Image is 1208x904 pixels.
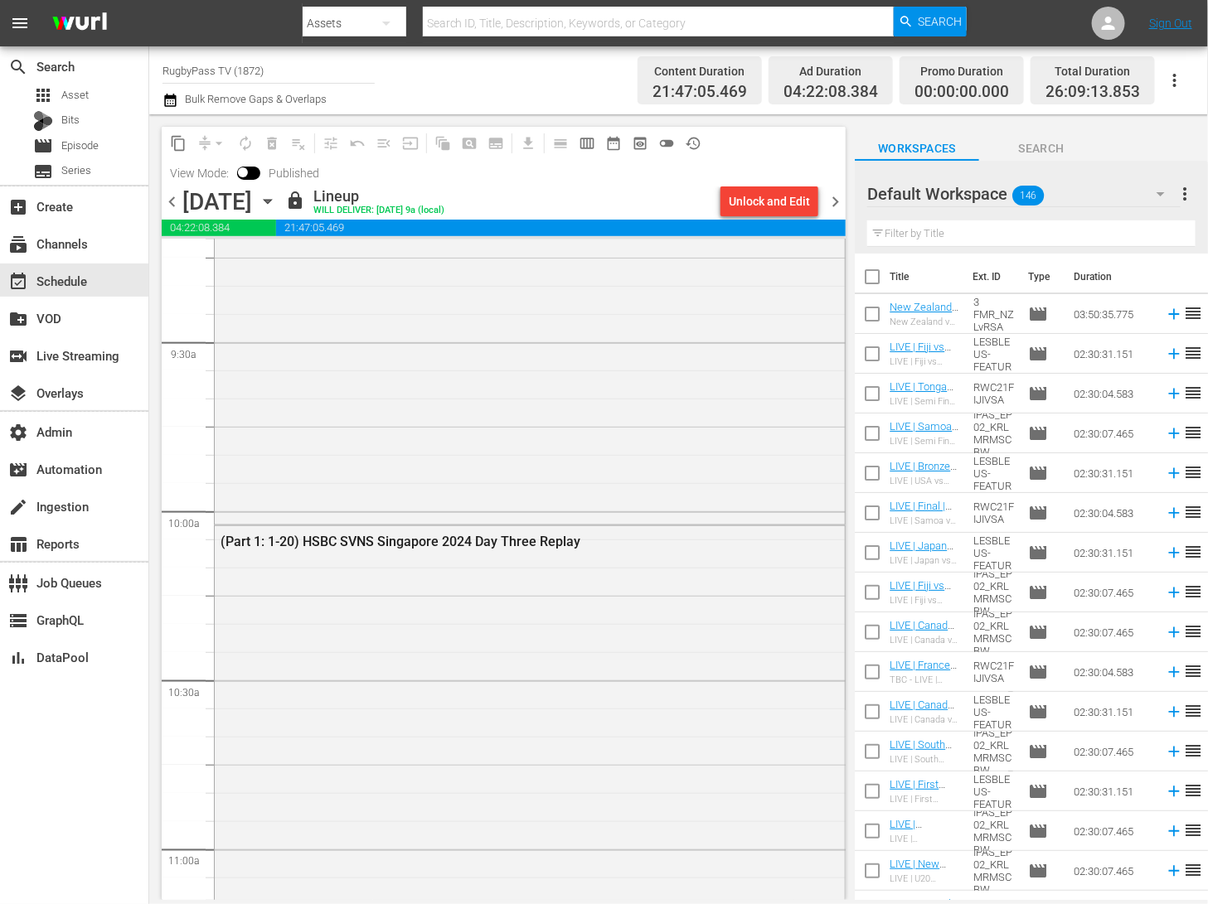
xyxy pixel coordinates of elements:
[1067,692,1158,732] td: 02:30:31.151
[979,138,1104,159] span: Search
[1013,178,1045,213] span: 146
[784,83,878,102] span: 04:22:08.384
[967,811,1021,851] td: IPAS_EP02_KRLMRMSCBW
[579,135,595,152] span: calendar_view_week_outlined
[890,659,957,708] a: LIVE | France vs England | Women's International
[162,191,182,212] span: chevron_left
[1067,573,1158,612] td: 02:30:07.465
[541,127,574,159] span: Day Calendar View
[1067,771,1158,811] td: 02:30:31.151
[8,534,28,554] span: Reports
[1183,462,1203,482] span: reorder
[8,309,28,329] span: VOD
[192,130,232,157] span: Remove Gaps & Overlaps
[259,130,285,157] span: Select an event to delete
[8,611,28,631] span: GraphQL
[61,112,80,128] span: Bits
[61,162,91,179] span: Series
[1165,464,1183,482] svg: Add to Schedule
[632,135,648,152] span: preview_outlined
[312,127,344,159] span: Customize Events
[890,555,959,566] div: LIVE | Japan vs Canada | Pacific Nations Cup
[890,341,958,390] a: LIVE | Fiji vs Canada | Semi Final | Pacific Nations Cup
[890,794,959,805] div: LIVE | First Nations & Pasifika XV vs British & Irish Lions
[1165,663,1183,681] svg: Add to Schedule
[967,851,1021,891] td: IPAS_EP02_KRLMRMSCBW
[1028,304,1048,324] span: Episode
[1028,384,1048,404] span: Episode
[1028,423,1048,443] span: Episode
[890,515,959,526] div: LIVE | Samoa vs Fiji | Pacific Nations Cup
[8,346,28,366] span: Live Streaming
[61,87,89,104] span: Asset
[1028,781,1048,801] span: Episode
[890,754,959,765] div: LIVE | South Africa vs Black Ferns XV | Women's International
[653,83,747,102] span: 21:47:05.469
[1183,781,1203,800] span: reorder
[237,167,249,178] span: Toggle to switch from Published to Draft view.
[1165,703,1183,721] svg: Add to Schedule
[1067,851,1158,891] td: 02:30:07.465
[8,497,28,517] span: Ingestion
[890,539,953,589] a: LIVE | Japan vs Canada | Pacific Nations Cup
[1165,782,1183,800] svg: Add to Schedule
[1165,384,1183,403] svg: Add to Schedule
[33,111,53,131] div: Bits
[967,692,1021,732] td: RIVALS_LESBLEUS-FEATURE
[1165,862,1183,880] svg: Add to Schedule
[1028,702,1048,722] span: Episode
[313,187,444,205] div: Lineup
[967,493,1021,533] td: RWC21FIJIVSA
[232,130,259,157] span: Loop Content
[1045,60,1140,83] div: Total Duration
[729,186,810,216] div: Unlock and Edit
[1176,174,1196,214] button: more_vert
[890,317,959,327] div: New Zealand vs [GEOGRAPHIC_DATA] | RWC 2023 | Final | Replay
[182,93,327,105] span: Bulk Remove Gaps & Overlaps
[1183,542,1203,562] span: reorder
[890,579,958,616] a: LIVE | Fiji vs Tonga | Pacific Nations Cup
[890,778,956,840] a: LIVE | First Nations & Pasifika XV vs British & Irish Lions
[967,771,1021,811] td: RIVALS_LESBLEUS-FEATURE
[40,4,119,43] img: ans4CAIJ8jUAAAAAAAAAAAAAAAAAAAAAAAAgQb4GAAAAAAAAAAAAAAAAAAAAAAAAJMjXAAAAAAAAAAAAAAAAAAAAAAAAgAT5G...
[1165,504,1183,522] svg: Add to Schedule
[967,294,1021,334] td: RWC2023 FMR_NZLvRSA FINA
[1067,493,1158,533] td: 02:30:04.583
[1067,533,1158,573] td: 02:30:31.151
[8,423,28,442] span: Admin
[1028,463,1048,483] span: Episode
[1028,861,1048,881] span: Episode
[1183,383,1203,403] span: reorder
[890,356,959,367] div: LIVE | Fiji vs Canada | Semi Final | Pacific Nations Cup
[967,732,1021,771] td: IPAS_EP02_KRLMRMSCBW
[1183,741,1203,761] span: reorder
[1165,424,1183,442] svg: Add to Schedule
[1045,83,1140,102] span: 26:09:13.853
[890,818,957,868] a: LIVE | [GEOGRAPHIC_DATA] vs Spain
[1067,652,1158,692] td: 02:30:04.583
[1165,822,1183,840] svg: Add to Schedule
[1183,661,1203,681] span: reorder
[397,130,424,157] span: Update Metadata from Key Asset
[1183,820,1203,840] span: reorder
[509,127,541,159] span: Download as CSV
[890,436,959,447] div: LIVE | Semi Final | Pacific Nations Cup
[1028,583,1048,602] span: Episode
[456,130,483,157] span: Create Search Block
[574,130,600,157] span: Week Calendar View
[890,635,959,645] div: LIVE | Canada vs USA | Pacific Nations Cup
[285,130,312,157] span: Clear Lineup
[1165,345,1183,363] svg: Add to Schedule
[221,534,752,549] div: (Part 1: 1-20) HSBC SVNS Singapore 2024 Day Three Replay
[162,220,276,236] span: 04:22:08.384
[1067,294,1158,334] td: 03:50:35.775
[967,413,1021,453] td: IPAS_EP02_KRLMRMSCBW
[1149,17,1192,30] a: Sign Out
[8,648,28,668] span: DataPool
[890,500,952,537] a: LIVE | Final | Pacific Nations Cup
[919,7,963,36] span: Search
[658,135,675,152] span: toggle_off
[1028,344,1048,364] span: Episode
[1064,254,1163,300] th: Duration
[1067,732,1158,771] td: 02:30:07.465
